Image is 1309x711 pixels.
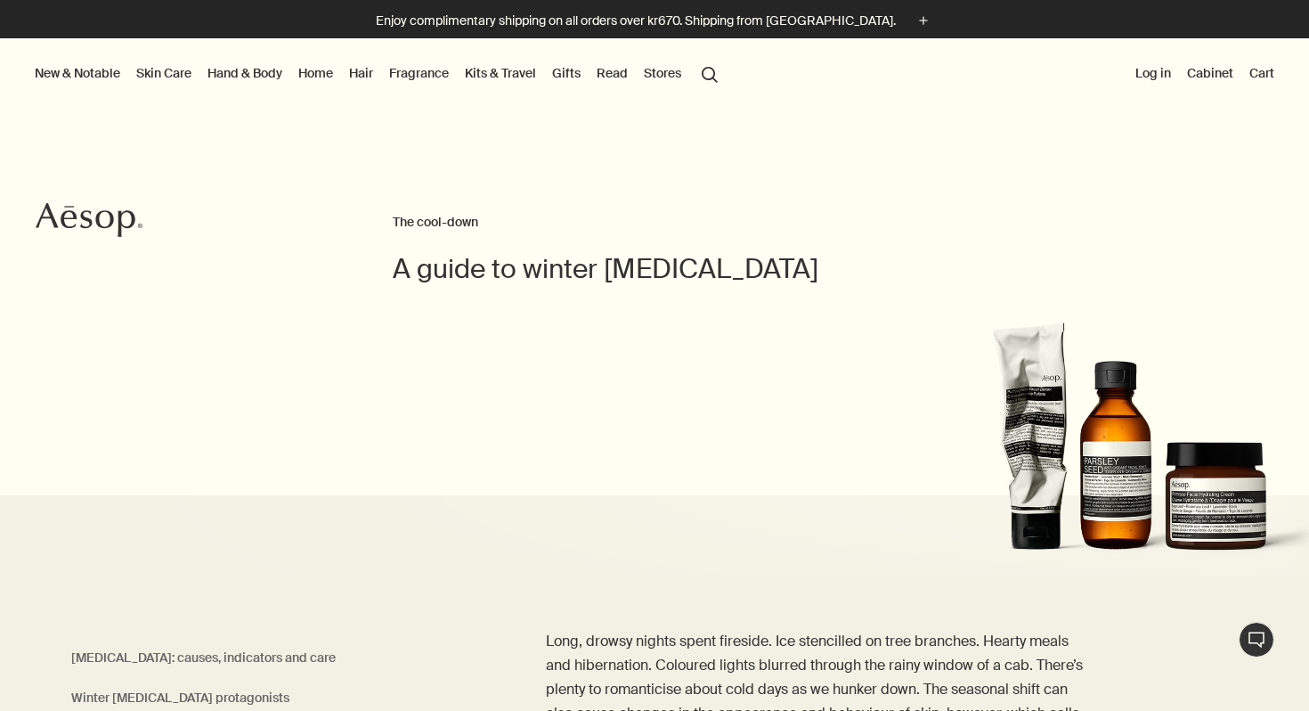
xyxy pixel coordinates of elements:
[1183,61,1237,85] a: Cabinet
[1132,61,1175,85] button: Log in
[36,202,142,238] svg: Aesop
[71,687,289,709] a: Winter [MEDICAL_DATA] protagonists
[376,11,933,31] button: Enjoy complimentary shipping on all orders over kr670. Shipping from [GEOGRAPHIC_DATA].
[393,251,916,287] h1: A guide to winter [MEDICAL_DATA]
[386,61,452,85] a: Fragrance
[31,38,726,110] nav: primary
[461,61,540,85] a: Kits & Travel
[640,61,685,85] button: Stores
[393,212,916,233] h2: The cool-down
[346,61,377,85] a: Hair
[204,61,286,85] a: Hand & Body
[31,61,124,85] button: New & Notable
[549,61,584,85] a: Gifts
[71,647,336,669] a: [MEDICAL_DATA]: causes, indicators and care
[1246,61,1278,85] button: Cart
[31,198,147,247] a: Aesop
[295,61,337,85] a: Home
[593,61,631,85] a: Read
[694,56,726,90] button: Open search
[1132,38,1278,110] nav: supplementary
[133,61,195,85] a: Skin Care
[1239,622,1274,658] button: Live Assistance
[376,12,896,30] p: Enjoy complimentary shipping on all orders over kr670. Shipping from [GEOGRAPHIC_DATA].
